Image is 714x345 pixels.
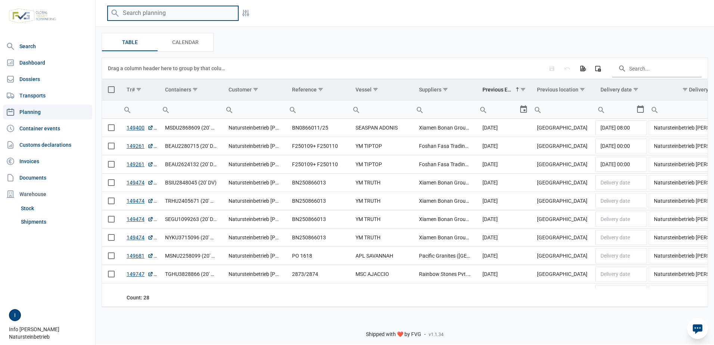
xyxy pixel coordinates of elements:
[531,137,595,155] td: [GEOGRAPHIC_DATA]
[350,100,413,118] input: Filter cell
[531,155,595,174] td: [GEOGRAPHIC_DATA]
[600,216,630,222] span: Delivery date
[413,229,476,247] td: Xiamen Bonan Group Co., Ltd.
[413,137,476,155] td: Foshan Fasa Trading Co., Ltd.
[6,6,59,26] img: FVG - Global freight forwarding
[3,154,92,169] a: Invoices
[600,271,630,277] span: Delivery date
[127,294,153,301] div: Tr# Count: 28
[3,72,92,87] a: Dossiers
[531,265,595,283] td: [GEOGRAPHIC_DATA]
[3,55,92,70] a: Dashboard
[482,87,513,93] div: Previous ETA
[413,174,476,192] td: Xiamen Bonan Group Co., Ltd.
[223,192,286,210] td: Natursteinbetrieb [PERSON_NAME] GmbH
[531,100,595,118] input: Filter cell
[413,265,476,283] td: Rainbow Stones Pvt. Ltd.
[121,100,159,119] td: Filter cell
[223,283,286,302] td: Natursteinbetrieb [PERSON_NAME] GmbH
[537,87,578,93] div: Previous location
[419,87,441,93] div: Suppliers
[121,79,159,100] td: Column Tr#
[3,121,92,136] a: Container events
[159,137,223,155] td: BEAU2280715 (20' DV)
[127,142,153,150] a: 149261
[350,100,363,118] div: Search box
[476,174,531,192] td: [DATE]
[576,62,589,75] div: Export all data to Excel
[223,100,286,119] td: Filter cell
[595,100,636,118] input: Filter cell
[413,100,426,118] div: Search box
[159,100,223,118] input: Filter cell
[350,229,413,247] td: YM TRUTH
[3,170,92,185] a: Documents
[531,210,595,229] td: [GEOGRAPHIC_DATA]
[223,119,286,137] td: Natursteinbetrieb [PERSON_NAME] GmbH
[286,119,350,137] td: BN0866011/25
[595,100,648,119] td: Filter cell
[350,119,413,137] td: SEASPAN ADONIS
[286,100,350,119] td: Filter cell
[286,100,350,118] input: Filter cell
[476,265,531,283] td: [DATE]
[159,210,223,229] td: SEGU1099263 (20' DV)
[531,229,595,247] td: [GEOGRAPHIC_DATA]
[286,192,350,210] td: BN250866013
[531,283,595,302] td: [GEOGRAPHIC_DATA]
[531,174,595,192] td: [GEOGRAPHIC_DATA]
[600,253,630,259] span: Delivery date
[443,87,448,92] span: Show filter options for column 'Suppliers'
[476,137,531,155] td: [DATE]
[286,137,350,155] td: F250109+ F250110
[223,155,286,174] td: Natursteinbetrieb [PERSON_NAME] GmbH
[127,270,153,278] a: 149747
[286,174,350,192] td: BN250866013
[223,100,286,118] input: Filter cell
[159,247,223,265] td: MSNU2258099 (20' DV)
[223,174,286,192] td: Natursteinbetrieb [PERSON_NAME] GmbH
[108,252,115,259] div: Select row
[519,100,528,118] div: Select
[531,100,595,119] td: Filter cell
[350,192,413,210] td: YM TRUTH
[253,87,258,92] span: Show filter options for column 'Customer'
[476,192,531,210] td: [DATE]
[136,87,142,92] span: Show filter options for column 'Tr#'
[3,88,92,103] a: Transports
[366,331,421,338] span: Shipped with ❤️ by FVG
[108,271,115,277] div: Select row
[3,39,92,54] a: Search
[159,119,223,137] td: MSDU2868609 (20' DV)
[429,332,444,338] span: v1.1.34
[223,79,286,100] td: Column Customer
[531,100,544,118] div: Search box
[127,197,153,205] a: 149474
[612,59,702,77] input: Search in the data grid
[108,124,115,131] div: Select row
[192,87,198,92] span: Show filter options for column 'Containers'
[9,309,21,321] button: I
[318,87,323,92] span: Show filter options for column 'Reference'
[520,87,526,92] span: Show filter options for column 'Previous ETA'
[476,100,490,118] div: Search box
[108,198,115,204] div: Select row
[595,100,608,118] div: Search box
[286,229,350,247] td: BN250866013
[165,87,191,93] div: Containers
[122,38,138,47] span: Table
[3,105,92,119] a: Planning
[413,247,476,265] td: Pacific Granites ([GEOGRAPHIC_DATA]) Pvt. Ltd.
[223,100,236,118] div: Search box
[159,100,223,119] td: Filter cell
[223,247,286,265] td: Natursteinbetrieb [PERSON_NAME] GmbH
[413,100,476,119] td: Filter cell
[600,143,630,149] span: [DATE] 00:00
[413,192,476,210] td: Xiamen Bonan Group Co., Ltd.
[108,6,238,21] input: Search planning
[172,38,199,47] span: Calendar
[127,215,153,223] a: 149474
[476,229,531,247] td: [DATE]
[108,234,115,241] div: Select row
[413,100,476,118] input: Filter cell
